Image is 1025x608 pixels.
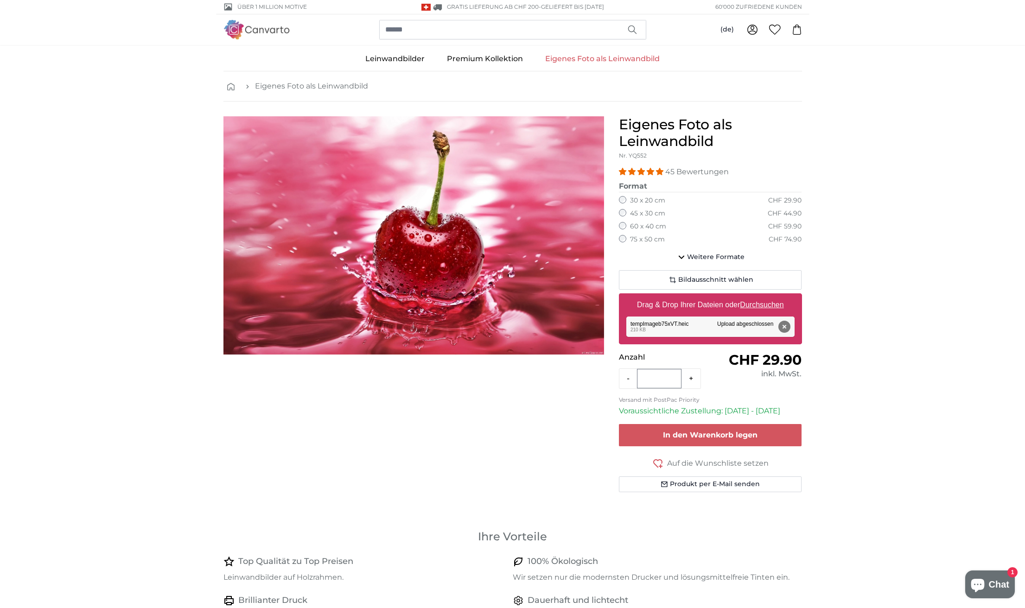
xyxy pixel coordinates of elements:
[633,296,788,314] label: Drag & Drop Ihrer Dateien oder
[447,3,539,10] span: GRATIS Lieferung ab CHF 200
[768,209,802,218] div: CHF 44.90
[630,222,666,231] label: 60 x 40 cm
[715,3,802,11] span: 60'000 ZUFRIEDENE KUNDEN
[534,47,671,71] a: Eigenes Foto als Leinwandbild
[528,594,628,607] h4: Dauerhaft und lichtecht
[667,458,769,469] span: Auf die Wunschliste setzen
[740,301,783,309] u: Durchsuchen
[681,369,700,388] button: +
[663,431,758,439] span: In den Warenkorb legen
[768,196,802,205] div: CHF 29.90
[223,116,604,355] img: personalised-canvas-print
[769,235,802,244] div: CHF 74.90
[223,20,290,39] img: Canvarto
[619,396,802,404] p: Versand mit PostPac Priority
[619,181,802,192] legend: Format
[619,476,802,492] button: Produkt per E-Mail senden
[223,572,505,583] p: Leinwandbilder auf Holzrahmen.
[436,47,534,71] a: Premium Kollektion
[354,47,436,71] a: Leinwandbilder
[665,167,729,176] span: 45 Bewertungen
[619,352,710,363] p: Anzahl
[223,116,604,355] div: 1 of 1
[513,572,795,583] p: Wir setzen nur die modernsten Drucker und lösungsmittelfreie Tinten ein.
[619,270,802,290] button: Bildausschnitt wählen
[223,71,802,101] nav: breadcrumbs
[539,3,604,10] span: -
[630,209,665,218] label: 45 x 30 cm
[630,196,665,205] label: 30 x 20 cm
[255,81,368,92] a: Eigenes Foto als Leinwandbild
[421,4,431,11] img: Schweiz
[238,555,353,568] h4: Top Qualität zu Top Preisen
[619,248,802,266] button: Weitere Formate
[541,3,604,10] span: Geliefert bis [DATE]
[619,152,647,159] span: Nr. YQ552
[713,21,741,38] button: (de)
[962,570,1018,601] inbox-online-store-chat: Onlineshop-Chat von Shopify
[729,351,802,368] span: CHF 29.90
[619,369,637,388] button: -
[619,405,802,417] p: Voraussichtliche Zustellung: [DATE] - [DATE]
[619,167,665,176] span: 4.93 stars
[710,368,802,380] div: inkl. MwSt.
[619,457,802,469] button: Auf die Wunschliste setzen
[237,3,307,11] span: Über 1 Million Motive
[238,594,307,607] h4: Brillianter Druck
[678,275,753,285] span: Bildausschnitt wählen
[687,253,745,262] span: Weitere Formate
[768,222,802,231] div: CHF 59.90
[223,529,802,544] h3: Ihre Vorteile
[619,116,802,150] h1: Eigenes Foto als Leinwandbild
[528,555,598,568] h4: 100% Ökologisch
[630,235,665,244] label: 75 x 50 cm
[619,424,802,446] button: In den Warenkorb legen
